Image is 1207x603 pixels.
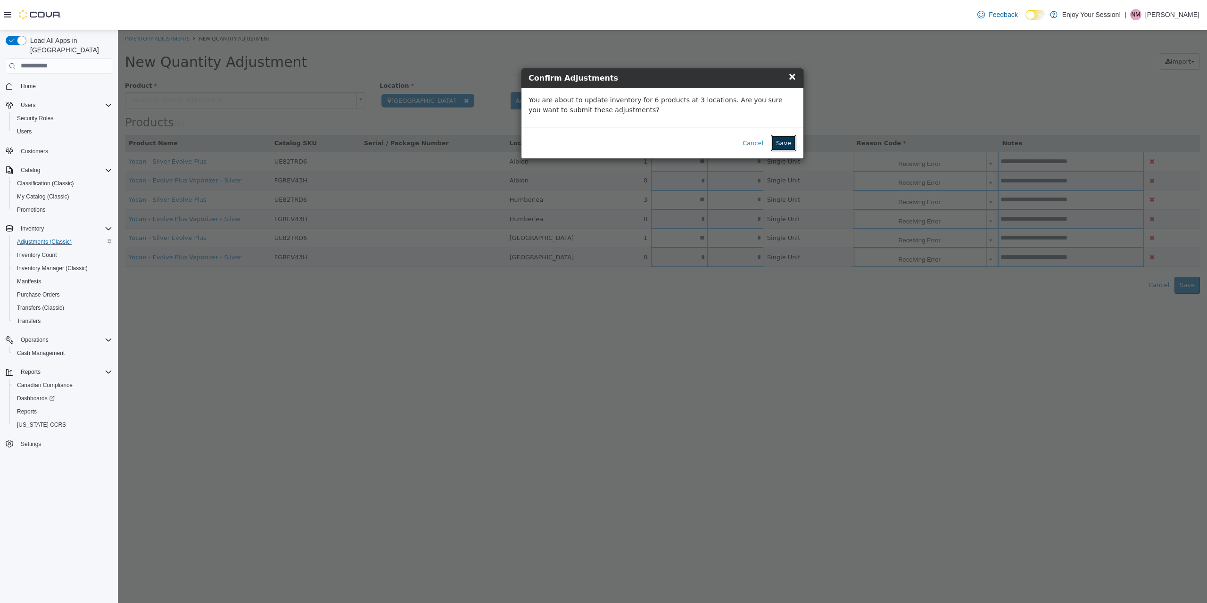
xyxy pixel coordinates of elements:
[13,236,112,248] span: Adjustments (Classic)
[974,5,1021,24] a: Feedback
[9,418,116,431] button: [US_STATE] CCRS
[17,278,41,285] span: Manifests
[13,204,50,215] a: Promotions
[21,148,48,155] span: Customers
[2,144,116,157] button: Customers
[17,304,64,312] span: Transfers (Classic)
[13,263,112,274] span: Inventory Manager (Classic)
[17,438,45,450] a: Settings
[9,190,116,203] button: My Catalog (Classic)
[17,408,37,415] span: Reports
[17,99,39,111] button: Users
[13,406,41,417] a: Reports
[1124,9,1126,20] p: |
[653,105,678,122] button: Save
[13,178,112,189] span: Classification (Classic)
[17,115,53,122] span: Security Roles
[1062,9,1121,20] p: Enjoy Your Session!
[13,347,112,359] span: Cash Management
[13,178,78,189] a: Classification (Classic)
[2,365,116,379] button: Reports
[17,381,73,389] span: Canadian Compliance
[13,236,75,248] a: Adjustments (Classic)
[17,421,66,429] span: [US_STATE] CCRS
[13,126,35,137] a: Users
[21,101,35,109] span: Users
[13,126,112,137] span: Users
[9,262,116,275] button: Inventory Manager (Classic)
[9,288,116,301] button: Purchase Orders
[17,264,88,272] span: Inventory Manager (Classic)
[9,347,116,360] button: Cash Management
[21,368,41,376] span: Reports
[9,112,116,125] button: Security Roles
[620,105,651,122] button: Cancel
[17,146,52,157] a: Customers
[13,204,112,215] span: Promotions
[9,392,116,405] a: Dashboards
[411,42,678,54] h4: Confirm Adjustments
[17,81,40,92] a: Home
[13,276,112,287] span: Manifests
[9,235,116,248] button: Adjustments (Classic)
[13,393,112,404] span: Dashboards
[1025,10,1045,20] input: Dark Mode
[21,440,41,448] span: Settings
[17,366,44,378] button: Reports
[2,164,116,177] button: Catalog
[17,223,112,234] span: Inventory
[13,249,112,261] span: Inventory Count
[17,238,72,246] span: Adjustments (Classic)
[26,36,112,55] span: Load All Apps in [GEOGRAPHIC_DATA]
[21,83,36,90] span: Home
[17,180,74,187] span: Classification (Classic)
[17,334,52,346] button: Operations
[13,302,68,314] a: Transfers (Classic)
[13,380,76,391] a: Canadian Compliance
[2,79,116,93] button: Home
[13,191,112,202] span: My Catalog (Classic)
[13,302,112,314] span: Transfers (Classic)
[17,80,112,92] span: Home
[9,203,116,216] button: Promotions
[21,166,40,174] span: Catalog
[13,393,58,404] a: Dashboards
[17,291,60,298] span: Purchase Orders
[9,314,116,328] button: Transfers
[17,145,112,157] span: Customers
[17,438,112,450] span: Settings
[13,419,112,430] span: Washington CCRS
[1130,9,1141,20] div: Nicholas Miron
[9,177,116,190] button: Classification (Classic)
[13,249,61,261] a: Inventory Count
[13,315,112,327] span: Transfers
[13,289,112,300] span: Purchase Orders
[1132,9,1141,20] span: NM
[13,419,70,430] a: [US_STATE] CCRS
[2,437,116,451] button: Settings
[9,248,116,262] button: Inventory Count
[21,225,44,232] span: Inventory
[17,395,55,402] span: Dashboards
[13,406,112,417] span: Reports
[17,223,48,234] button: Inventory
[9,379,116,392] button: Canadian Compliance
[17,317,41,325] span: Transfers
[2,99,116,112] button: Users
[9,301,116,314] button: Transfers (Classic)
[13,113,112,124] span: Security Roles
[19,10,61,19] img: Cova
[17,99,112,111] span: Users
[1145,9,1199,20] p: [PERSON_NAME]
[670,41,678,52] span: ×
[17,165,112,176] span: Catalog
[9,405,116,418] button: Reports
[17,193,69,200] span: My Catalog (Classic)
[21,336,49,344] span: Operations
[13,380,112,391] span: Canadian Compliance
[2,333,116,347] button: Operations
[13,263,91,274] a: Inventory Manager (Classic)
[17,128,32,135] span: Users
[13,347,68,359] a: Cash Management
